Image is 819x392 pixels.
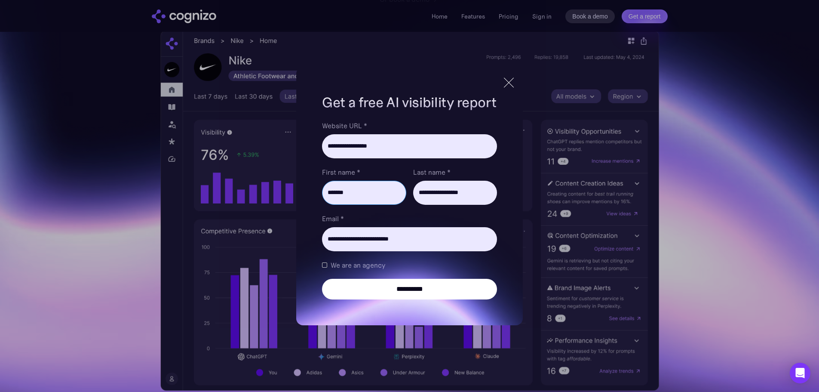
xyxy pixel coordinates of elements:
[331,260,385,270] span: We are an agency
[322,167,406,177] label: First name *
[322,213,497,224] label: Email *
[322,120,497,299] form: Brand Report Form
[790,363,810,383] div: Open Intercom Messenger
[322,120,497,131] label: Website URL *
[322,93,497,112] h1: Get a free AI visibility report
[413,167,497,177] label: Last name *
